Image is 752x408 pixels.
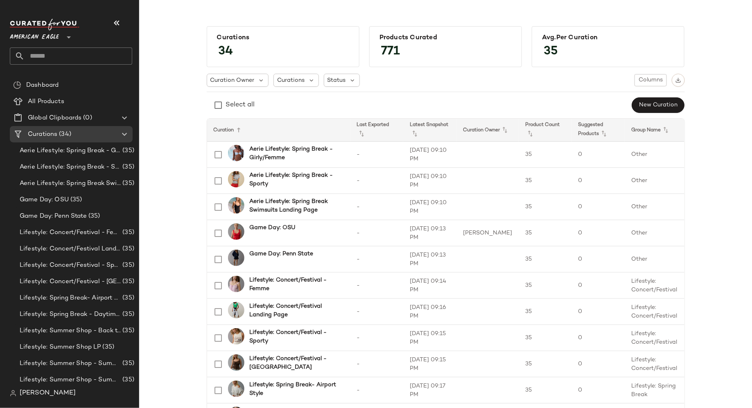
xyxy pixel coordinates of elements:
span: (35) [121,162,134,172]
td: - [350,168,404,194]
span: Aerie Lifestyle: Spring Break - Sporty [20,162,121,172]
span: Lifestyle: Summer Shop - Summer Internship [20,375,121,385]
span: Lifestyle: Concert/Festival Landing Page [20,244,121,254]
td: Other [625,246,684,273]
td: - [350,273,404,299]
td: 0 [572,325,625,351]
b: Aerie Lifestyle: Spring Break - Sporty [249,171,341,188]
span: Game Day: OSU [20,195,69,205]
td: Lifestyle: Spring Break [625,377,684,403]
span: Lifestyle: Concert/Festival - Sporty [20,261,121,270]
span: New Curation [639,102,677,108]
td: 0 [572,194,625,220]
b: Aerie Lifestyle: Spring Break - Girly/Femme [249,145,341,162]
td: 0 [572,220,625,246]
span: (35) [121,261,134,270]
th: Suggested Products [572,119,625,142]
td: [DATE] 09:15 PM [403,351,456,377]
td: 0 [572,273,625,299]
td: [DATE] 09:16 PM [403,299,456,325]
span: Global Clipboards [28,113,81,123]
span: (34) [57,130,71,139]
td: 0 [572,168,625,194]
img: svg%3e [675,77,681,83]
span: Status [327,76,346,85]
span: Lifestyle: Spring Break- Airport Style [20,293,121,303]
img: 2161_1707_345_of [228,302,244,318]
td: 35 [519,325,572,351]
span: 35 [535,37,566,66]
td: - [350,246,404,273]
th: Product Count [519,119,572,142]
span: All Products [28,97,64,106]
td: Lifestyle: Concert/Festival [625,325,684,351]
td: 35 [519,377,572,403]
td: [DATE] 09:13 PM [403,246,456,273]
td: 0 [572,299,625,325]
span: (35) [121,375,134,385]
td: - [350,377,404,403]
span: (35) [121,228,134,237]
span: Curations [277,76,305,85]
span: Lifestyle: Concert/Festival - Femme [20,228,121,237]
img: 0301_6079_106_of [228,328,244,345]
td: [DATE] 09:13 PM [403,220,456,246]
div: Products Curated [379,34,512,42]
th: Last Exported [350,119,404,142]
span: [PERSON_NAME] [20,388,76,398]
img: svg%3e [10,390,16,397]
td: Other [625,142,684,168]
td: - [350,351,404,377]
td: 35 [519,142,572,168]
button: Columns [635,74,666,86]
td: [DATE] 09:14 PM [403,273,456,299]
td: 35 [519,194,572,220]
span: (35) [121,277,134,286]
td: 0 [572,246,625,273]
span: American Eagle [10,28,59,43]
b: Game Day: OSU [249,223,295,232]
td: Lifestyle: Concert/Festival [625,351,684,377]
span: Game Day: Penn State [20,212,87,221]
span: Lifestyle: Summer Shop - Summer Abroad [20,359,121,368]
span: Curations [28,130,57,139]
span: Aerie Lifestyle: Spring Break - Girly/Femme [20,146,121,156]
div: Avg.per Curation [542,34,674,42]
th: Group Name [625,119,684,142]
img: 2351_6057_577_of [228,276,244,292]
span: 34 [210,37,242,66]
b: Lifestyle: Concert/Festival Landing Page [249,302,341,319]
th: Latest Snapshot [403,119,456,142]
td: 35 [519,351,572,377]
img: svg%3e [13,81,21,89]
td: - [350,325,404,351]
td: - [350,142,404,168]
td: 0 [572,351,625,377]
th: Curation Owner [456,119,519,142]
b: Aerie Lifestyle: Spring Break Swimsuits Landing Page [249,197,341,214]
img: 0358_6071_200_of [228,354,244,371]
td: Other [625,194,684,220]
button: New Curation [632,97,684,113]
span: Columns [638,77,663,83]
b: Lifestyle: Concert/Festival - [GEOGRAPHIC_DATA] [249,354,341,372]
b: Game Day: Penn State [249,250,313,258]
td: - [350,194,404,220]
td: 35 [519,246,572,273]
span: Dashboard [26,81,59,90]
span: Lifestyle: Concert/Festival - [GEOGRAPHIC_DATA] [20,277,121,286]
span: (35) [121,310,134,319]
td: 0 [572,142,625,168]
td: Lifestyle: Concert/Festival [625,273,684,299]
b: Lifestyle: Concert/Festival - Sporty [249,328,341,345]
img: 0358_6260_600_of [228,223,244,240]
img: 1455_2594_050_of [228,381,244,397]
td: 35 [519,299,572,325]
span: (35) [121,146,134,156]
span: Lifestyle: Summer Shop - Back to School Essentials [20,326,121,336]
td: [DATE] 09:10 PM [403,168,456,194]
img: 2753_5769_461_of [228,145,244,161]
td: [DATE] 09:10 PM [403,194,456,220]
td: 35 [519,220,572,246]
b: Lifestyle: Spring Break- Airport Style [249,381,341,398]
